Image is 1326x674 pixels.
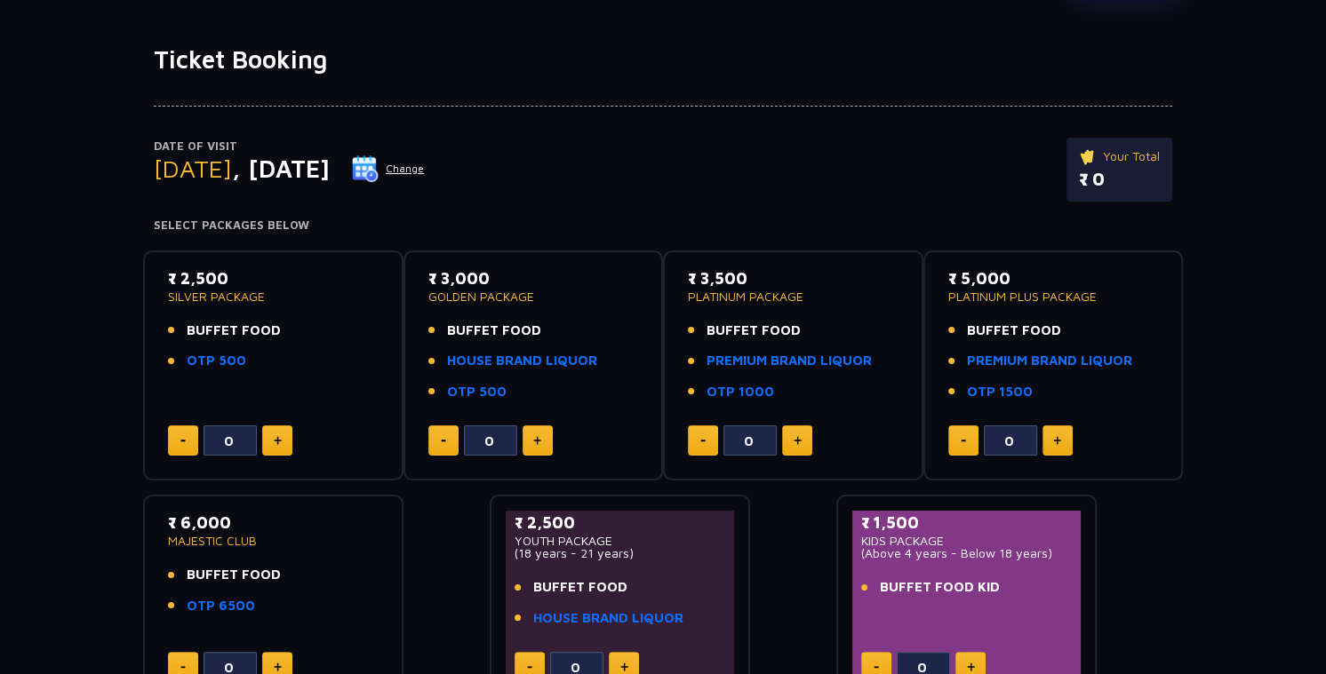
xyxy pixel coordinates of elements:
[232,154,330,183] span: , [DATE]
[707,321,801,341] span: BUFFET FOOD
[447,351,597,371] a: HOUSE BRAND LIQUOR
[515,535,725,547] p: YOUTH PACKAGE
[533,608,683,629] a: HOUSE BRAND LIQUOR
[533,436,541,445] img: plus
[187,321,281,341] span: BUFFET FOOD
[861,547,1072,559] p: (Above 4 years - Below 18 years)
[967,662,975,671] img: plus
[187,351,246,371] a: OTP 500
[515,547,725,559] p: (18 years - 21 years)
[168,290,379,303] p: SILVER PACKAGE
[180,666,186,669] img: minus
[428,266,639,290] p: ₹ 3,000
[700,440,706,442] img: minus
[187,596,255,616] a: OTP 6500
[1079,147,1098,166] img: ticket
[447,382,507,402] a: OTP 500
[168,511,379,535] p: ₹ 6,000
[154,44,1172,75] h1: Ticket Booking
[274,436,282,445] img: plus
[688,290,899,303] p: PLATINUM PACKAGE
[441,440,446,442] img: minus
[187,565,281,585] span: BUFFET FOOD
[861,511,1072,535] p: ₹ 1,500
[1079,166,1160,193] p: ₹ 0
[794,436,802,445] img: plus
[967,351,1132,371] a: PREMIUM BRAND LIQUOR
[874,666,879,669] img: minus
[967,382,1033,402] a: OTP 1500
[1079,147,1160,166] p: Your Total
[180,440,186,442] img: minus
[533,577,627,598] span: BUFFET FOOD
[154,138,425,155] p: Date of Visit
[428,290,639,303] p: GOLDEN PACKAGE
[620,662,628,671] img: plus
[527,666,532,669] img: minus
[861,535,1072,547] p: KIDS PACKAGE
[154,218,1172,233] h4: Select Packages Below
[515,511,725,535] p: ₹ 2,500
[961,440,966,442] img: minus
[154,154,232,183] span: [DATE]
[168,266,379,290] p: ₹ 2,500
[707,382,774,402] a: OTP 1000
[447,321,541,341] span: BUFFET FOOD
[1053,436,1061,445] img: plus
[948,290,1159,303] p: PLATINUM PLUS PACKAGE
[707,351,872,371] a: PREMIUM BRAND LIQUOR
[351,155,425,183] button: Change
[880,577,1000,598] span: BUFFET FOOD KID
[168,535,379,547] p: MAJESTIC CLUB
[688,266,899,290] p: ₹ 3,500
[274,662,282,671] img: plus
[948,266,1159,290] p: ₹ 5,000
[967,321,1061,341] span: BUFFET FOOD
